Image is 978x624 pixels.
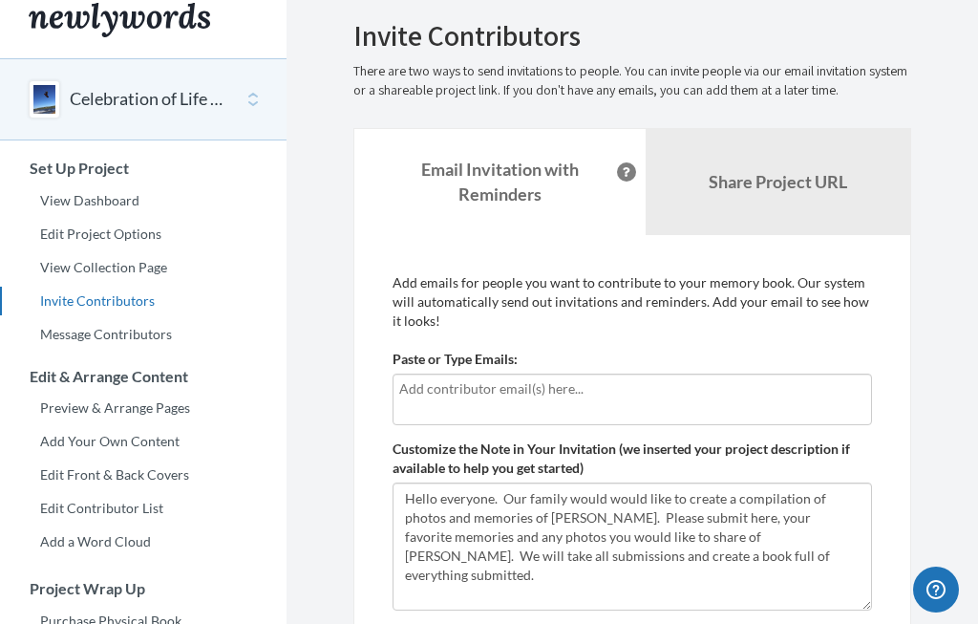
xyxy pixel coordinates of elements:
[709,171,847,192] b: Share Project URL
[1,160,287,177] h3: Set Up Project
[29,3,210,37] img: Newlywords logo
[393,273,872,331] p: Add emails for people you want to contribute to your memory book. Our system will automatically s...
[399,378,865,399] input: Add contributor email(s) here...
[353,20,911,52] h2: Invite Contributors
[393,483,872,611] textarea: Hello everyone. Our family would would like to create a compilation of photos and memories of [PE...
[1,580,287,597] h3: Project Wrap Up
[1,368,287,385] h3: Edit & Arrange Content
[393,440,872,478] label: Customize the Note in Your Invitation (we inserted your project description if available to help ...
[70,87,224,112] button: Celebration of Life - [PERSON_NAME] ‘Superman’
[421,159,579,204] strong: Email Invitation with Reminders
[353,61,911,99] p: There are two ways to send invitations to people. You can invite people via our email invitation ...
[393,350,518,369] label: Paste or Type Emails:
[913,567,959,614] iframe: Opens a widget where you can chat to one of our agents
